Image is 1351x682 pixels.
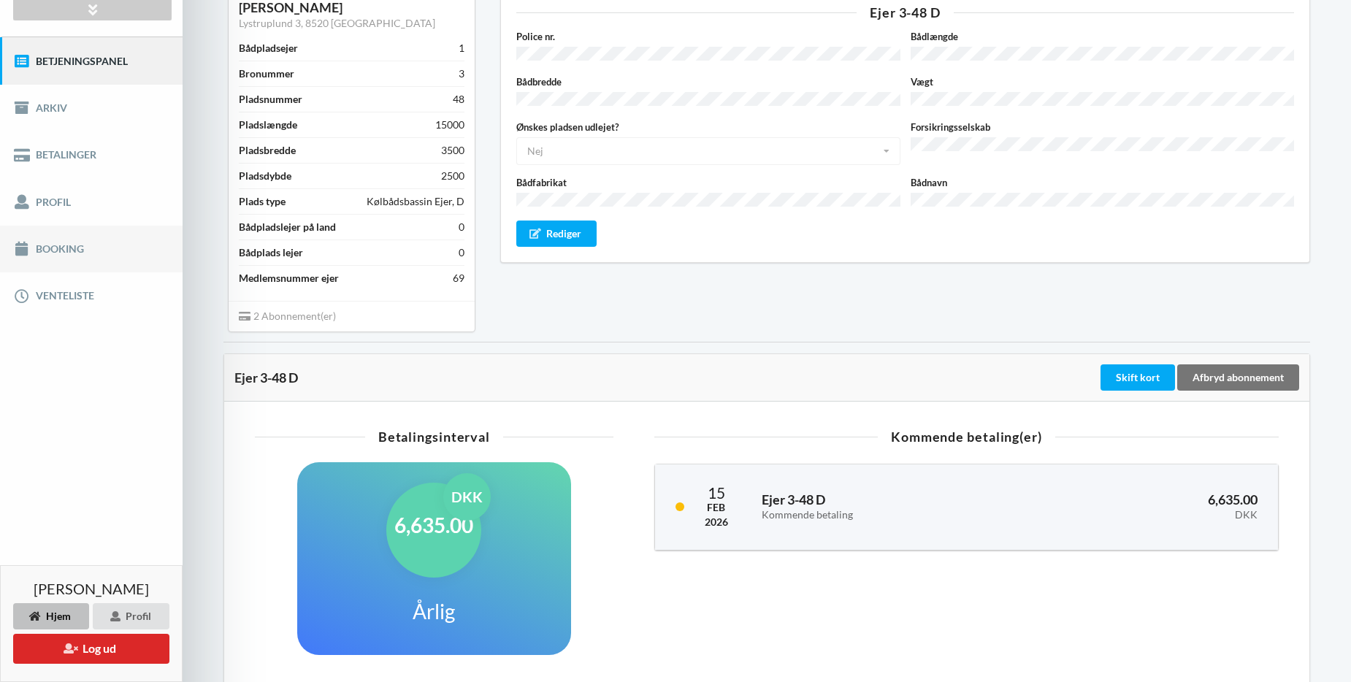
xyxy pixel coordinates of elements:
div: 2026 [705,515,728,529]
label: Bådbredde [516,74,900,89]
div: DKK [443,473,491,521]
div: Kølbådsbassin Ejer, D [367,194,464,209]
div: Bronummer [239,66,294,81]
div: Bådpladsejer [239,41,298,55]
div: Bådplads lejer [239,245,303,260]
div: 0 [459,245,464,260]
span: [PERSON_NAME] [34,581,149,596]
div: Kommende betaling [762,509,1020,521]
div: DKK [1041,509,1258,521]
div: Pladsbredde [239,143,296,158]
span: 2 Abonnement(er) [239,310,336,322]
div: Pladslængde [239,118,297,132]
div: 0 [459,220,464,234]
h1: Årlig [413,598,455,624]
div: 3500 [441,143,464,158]
div: 3 [459,66,464,81]
div: Profil [93,603,169,629]
label: Forsikringsselskab [911,120,1295,134]
div: Skift kort [1101,364,1175,391]
label: Bådfabrikat [516,175,900,190]
div: 15000 [435,118,464,132]
label: Police nr. [516,29,900,44]
div: Ejer 3-48 D [516,6,1294,19]
div: 69 [453,271,464,286]
div: Ejer 3-48 D [234,370,1098,385]
div: Bådpladslejer på land [239,220,336,234]
div: Medlemsnummer ejer [239,271,339,286]
h3: Ejer 3-48 D [762,491,1020,521]
label: Bådlængde [911,29,1295,44]
div: Betalingsinterval [255,430,613,443]
div: Feb [705,500,728,515]
label: Vægt [911,74,1295,89]
label: Bådnavn [911,175,1295,190]
button: Log ud [13,634,169,664]
div: Kommende betaling(er) [654,430,1279,443]
div: 1 [459,41,464,55]
div: Pladsdybde [239,169,291,183]
h3: 6,635.00 [1041,491,1258,521]
div: 2500 [441,169,464,183]
div: Plads type [239,194,286,209]
label: Ønskes pladsen udlejet? [516,120,900,134]
div: Rediger [516,221,597,247]
div: 15 [705,485,728,500]
div: Pladsnummer [239,92,302,107]
div: 48 [453,92,464,107]
div: Afbryd abonnement [1177,364,1299,391]
div: Hjem [13,603,89,629]
a: Lystruplund 3, 8520 [GEOGRAPHIC_DATA] [239,17,435,29]
h1: 6,635.00 [394,512,473,538]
